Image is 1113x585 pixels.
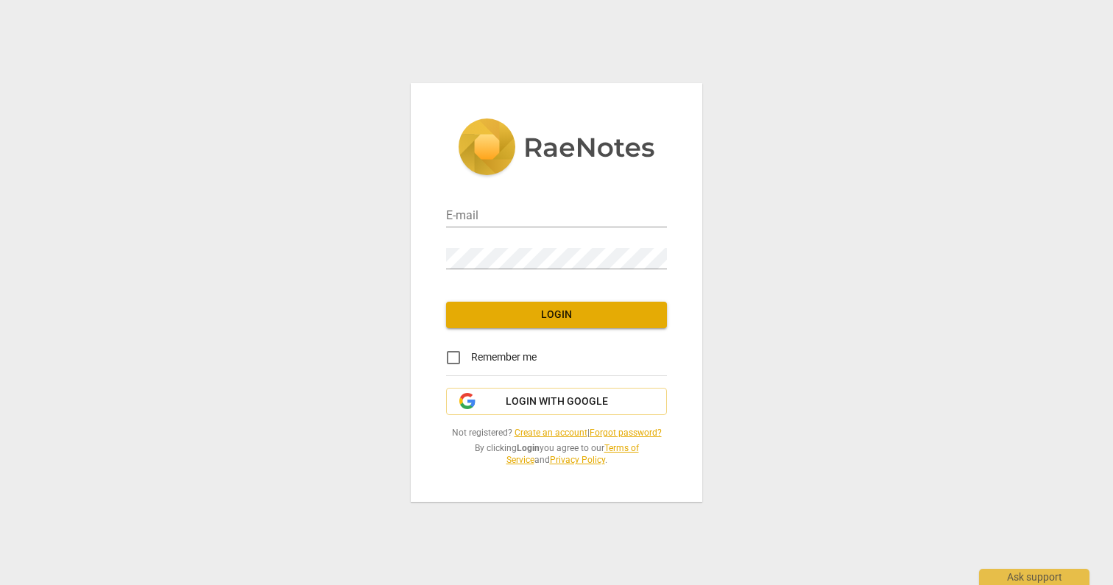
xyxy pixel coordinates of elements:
a: Create an account [515,428,587,438]
a: Privacy Policy [550,455,605,465]
img: 5ac2273c67554f335776073100b6d88f.svg [458,118,655,179]
span: By clicking you agree to our and . [446,442,667,467]
span: Not registered? | [446,427,667,439]
b: Login [517,443,540,453]
span: Login with Google [506,394,608,409]
div: Ask support [979,569,1089,585]
span: Login [458,308,655,322]
span: Remember me [471,350,537,365]
button: Login with Google [446,388,667,416]
a: Terms of Service [506,443,639,466]
button: Login [446,302,667,328]
a: Forgot password? [590,428,662,438]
